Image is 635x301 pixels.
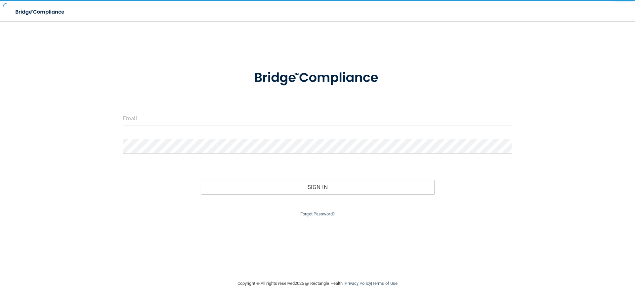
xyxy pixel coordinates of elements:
div: Copyright © All rights reserved 2025 @ Rectangle Health | | [197,273,438,294]
a: Forgot Password? [300,211,335,216]
a: Privacy Policy [345,281,371,286]
img: bridge_compliance_login_screen.278c3ca4.svg [10,5,71,19]
button: Sign In [201,180,435,194]
img: bridge_compliance_login_screen.278c3ca4.svg [240,61,395,95]
a: Terms of Use [372,281,398,286]
input: Email [123,111,512,126]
